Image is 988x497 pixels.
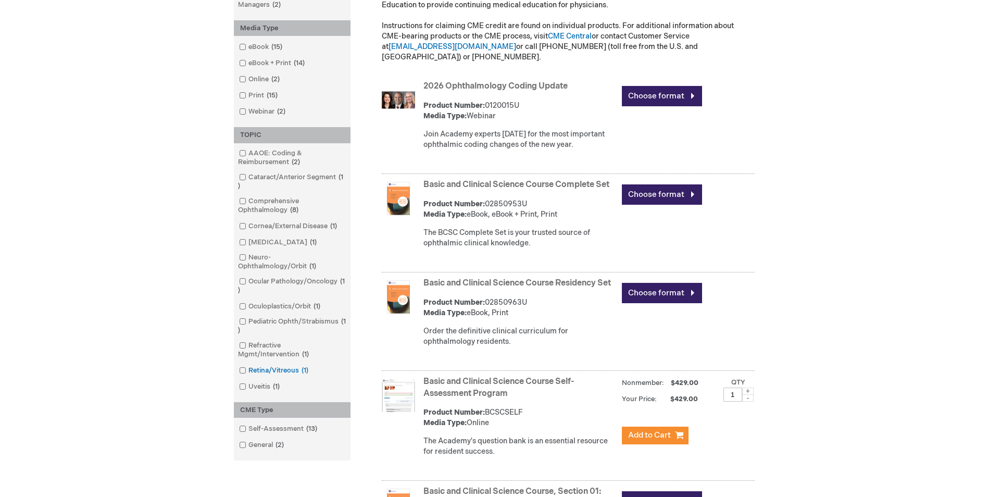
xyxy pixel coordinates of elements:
a: Uveitis1 [236,382,284,392]
span: 1 [299,366,311,375]
div: BCSCSELF Online [423,407,617,428]
a: Cataract/Anterior Segment1 [236,172,348,191]
strong: Your Price: [622,395,657,403]
strong: Nonmember: [622,377,664,390]
span: 2 [270,1,283,9]
div: The Academy's question bank is an essential resource for resident success. [423,436,617,457]
span: Add to Cart [628,430,671,440]
strong: Product Number: [423,408,485,417]
a: Refractive Mgmt/Intervention1 [236,341,348,359]
a: General2 [236,440,288,450]
button: Add to Cart [622,427,689,444]
div: Media Type [234,20,351,36]
strong: Product Number: [423,101,485,110]
a: CME Central [548,32,592,41]
a: AAOE: Coding & Reimbursement2 [236,148,348,167]
a: [MEDICAL_DATA]1 [236,238,321,247]
div: TOPIC [234,127,351,143]
a: [EMAIL_ADDRESS][DOMAIN_NAME] [389,42,516,51]
a: Self-Assessment13 [236,424,321,434]
strong: Media Type: [423,111,467,120]
span: 2 [273,441,286,449]
span: $429.00 [658,395,699,403]
img: Basic and Clinical Science Course Residency Set [382,280,415,314]
span: 1 [307,238,319,246]
a: Basic and Clinical Science Course Complete Set [423,180,609,190]
span: 1 [311,302,323,310]
div: 0120015U Webinar [423,101,617,121]
div: CME Type [234,402,351,418]
a: Choose format [622,283,702,303]
div: 02850953U eBook, eBook + Print, Print [423,199,617,220]
a: Online2 [236,74,284,84]
div: 02850963U eBook, Print [423,297,617,318]
div: The BCSC Complete Set is your trusted source of ophthalmic clinical knowledge. [423,228,617,249]
span: 1 [238,173,343,190]
span: 15 [269,43,285,51]
a: eBook15 [236,42,286,52]
span: 15 [264,91,280,100]
a: Choose format [622,86,702,106]
a: 2026 Ophthalmology Coding Update [423,81,568,91]
strong: Product Number: [423,298,485,307]
span: 14 [291,59,307,67]
input: Qty [723,388,742,402]
a: Choose format [622,184,702,205]
strong: Media Type: [423,210,467,219]
div: Order the definitive clinical curriculum for ophthalmology residents. [423,326,617,347]
span: 2 [274,107,288,116]
strong: Media Type: [423,418,467,427]
a: Cornea/External Disease1 [236,221,341,231]
a: Print15 [236,91,282,101]
a: Webinar2 [236,107,290,117]
span: 8 [287,206,301,214]
span: 13 [304,425,320,433]
img: 2026 Ophthalmology Coding Update [382,83,415,117]
span: 2 [289,158,303,166]
span: 1 [238,277,345,294]
a: eBook + Print14 [236,58,309,68]
a: Pediatric Ophth/Strabismus1 [236,317,348,336]
a: Ocular Pathology/Oncology1 [236,277,348,295]
div: Join Academy experts [DATE] for the most important ophthalmic coding changes of the new year. [423,129,617,150]
label: Qty [731,378,745,387]
span: 1 [307,262,319,270]
a: Comprehensive Ophthalmology8 [236,196,348,215]
a: Neuro-Ophthalmology/Orbit1 [236,253,348,271]
img: Basic and Clinical Science Course Self-Assessment Program [382,379,415,412]
span: 1 [299,350,311,358]
a: Retina/Vitreous1 [236,366,312,376]
a: Basic and Clinical Science Course Residency Set [423,278,611,288]
img: Basic and Clinical Science Course Complete Set [382,182,415,215]
span: 1 [328,222,340,230]
strong: Media Type: [423,308,467,317]
a: Basic and Clinical Science Course Self-Assessment Program [423,377,574,399]
span: 1 [270,382,282,391]
span: 2 [269,75,282,83]
a: Oculoplastics/Orbit1 [236,302,324,312]
strong: Product Number: [423,200,485,208]
span: $429.00 [669,379,700,387]
span: 1 [238,317,346,334]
